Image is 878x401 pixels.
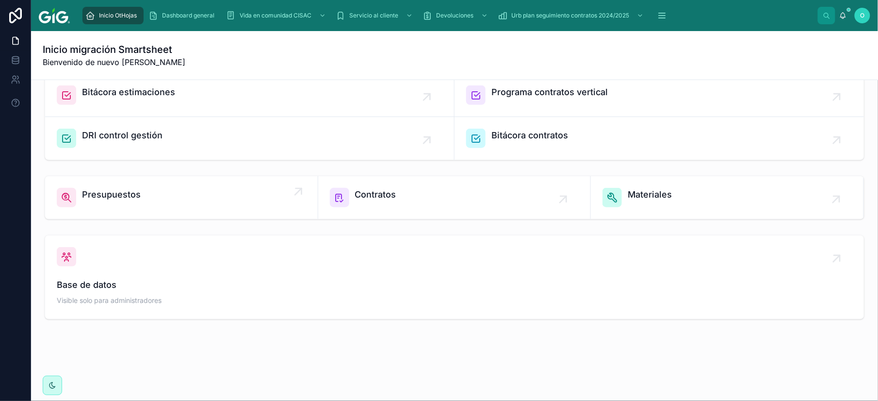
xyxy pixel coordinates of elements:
span: Urb plan seguimiento contratos 2024/2025 [511,12,629,19]
span: Inicio OtHojas [99,12,137,19]
span: DRI control gestión [82,129,163,142]
span: Contratos [355,188,396,201]
img: App logo [39,8,70,23]
span: Programa contratos vertical [491,85,608,99]
span: Visible solo para administradores [57,296,852,305]
h1: Inicio migración Smartsheet [43,43,185,56]
div: scrollable content [78,5,818,26]
a: Base de datosVisible solo para administradores [45,235,864,319]
span: Devoluciones [436,12,473,19]
a: Servicio al cliente [333,7,418,24]
a: Vida en comunidad CISAC [223,7,331,24]
a: Devoluciones [420,7,493,24]
a: Urb plan seguimiento contratos 2024/2025 [495,7,649,24]
a: Programa contratos vertical [455,74,864,117]
span: Bitácora contratos [491,129,568,142]
span: O [861,12,865,19]
a: Dashboard general [146,7,221,24]
a: Bitácora estimaciones [45,74,455,117]
a: Contratos [318,176,591,219]
span: Bienvenido de nuevo [PERSON_NAME] [43,56,185,68]
span: Bitácora estimaciones [82,85,175,99]
span: Vida en comunidad CISAC [240,12,311,19]
a: Bitácora contratos [455,117,864,160]
span: Materiales [628,188,672,201]
span: Base de datos [57,278,852,292]
a: Presupuestos [45,176,318,219]
a: DRI control gestión [45,117,455,160]
span: Servicio al cliente [349,12,398,19]
a: Materiales [591,176,864,219]
a: Inicio OtHojas [82,7,144,24]
span: Dashboard general [162,12,214,19]
span: Presupuestos [82,188,141,201]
